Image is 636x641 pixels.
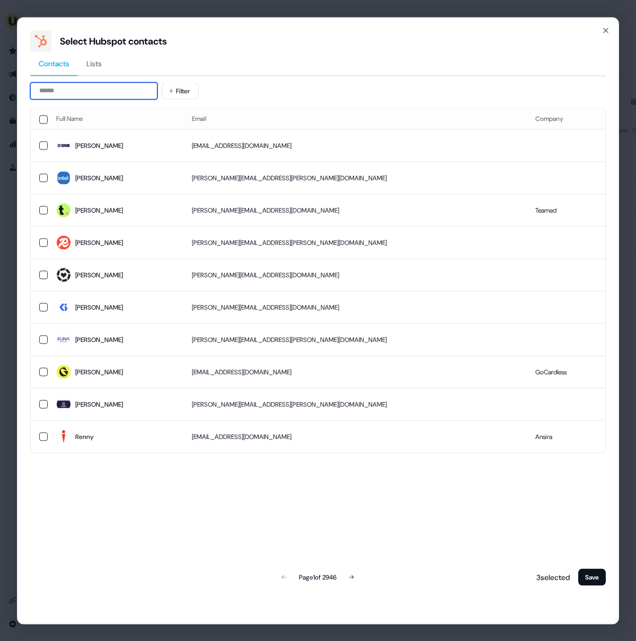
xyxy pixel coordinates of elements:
div: Renny [75,432,94,442]
div: [PERSON_NAME] [75,367,123,377]
td: [PERSON_NAME][EMAIL_ADDRESS][DOMAIN_NAME] [183,259,527,291]
button: Save [578,568,606,585]
div: [PERSON_NAME] [75,238,123,248]
div: [PERSON_NAME] [75,399,123,410]
td: GoCardless [527,356,605,388]
div: [PERSON_NAME] [75,141,123,151]
div: [PERSON_NAME] [75,173,123,183]
td: Ansira [527,420,605,453]
div: [PERSON_NAME] [75,270,123,280]
td: [PERSON_NAME][EMAIL_ADDRESS][PERSON_NAME][DOMAIN_NAME] [183,388,527,420]
div: Page 1 of 2946 [299,572,337,582]
p: 3 selected [532,572,570,582]
th: Company [527,108,605,129]
div: [PERSON_NAME] [75,205,123,216]
td: [PERSON_NAME][EMAIL_ADDRESS][DOMAIN_NAME] [183,291,527,323]
div: Select Hubspot contacts [60,34,167,47]
td: Teamed [527,194,605,226]
td: [PERSON_NAME][EMAIL_ADDRESS][PERSON_NAME][DOMAIN_NAME] [183,323,527,356]
td: [PERSON_NAME][EMAIL_ADDRESS][PERSON_NAME][DOMAIN_NAME] [183,162,527,194]
div: [PERSON_NAME] [75,335,123,345]
button: Filter [162,82,199,99]
span: Lists [86,58,102,68]
td: [EMAIL_ADDRESS][DOMAIN_NAME] [183,129,527,162]
td: [EMAIL_ADDRESS][DOMAIN_NAME] [183,356,527,388]
td: [PERSON_NAME][EMAIL_ADDRESS][PERSON_NAME][DOMAIN_NAME] [183,226,527,259]
td: [PERSON_NAME][EMAIL_ADDRESS][DOMAIN_NAME] [183,194,527,226]
th: Full Name [48,108,183,129]
span: Contacts [39,58,69,68]
td: [EMAIL_ADDRESS][DOMAIN_NAME] [183,420,527,453]
th: Email [183,108,527,129]
div: [PERSON_NAME] [75,302,123,313]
